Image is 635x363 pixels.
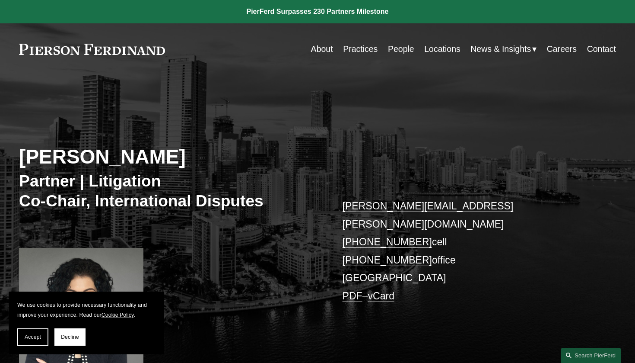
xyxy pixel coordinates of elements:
[561,348,621,363] a: Search this site
[368,290,394,302] a: vCard
[343,254,432,266] a: [PHONE_NUMBER]
[343,41,378,58] a: Practices
[547,41,577,58] a: Careers
[9,292,164,354] section: Cookie banner
[102,312,134,318] a: Cookie Policy
[311,41,333,58] a: About
[17,300,156,320] p: We use cookies to provide necessary functionality and improve your experience. Read our .
[388,41,414,58] a: People
[343,236,432,247] a: [PHONE_NUMBER]
[19,145,317,169] h2: [PERSON_NAME]
[470,41,537,58] a: folder dropdown
[54,328,86,346] button: Decline
[343,197,591,305] p: cell office [GEOGRAPHIC_DATA] –
[343,290,362,302] a: PDF
[25,334,41,340] span: Accept
[424,41,460,58] a: Locations
[61,334,79,340] span: Decline
[343,200,514,230] a: [PERSON_NAME][EMAIL_ADDRESS][PERSON_NAME][DOMAIN_NAME]
[17,328,48,346] button: Accept
[587,41,616,58] a: Contact
[470,42,531,57] span: News & Insights
[19,171,317,211] h3: Partner | Litigation Co-Chair, International Disputes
